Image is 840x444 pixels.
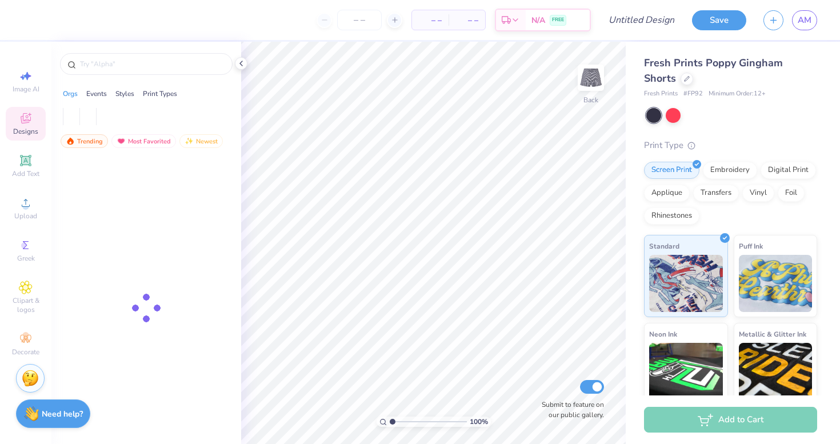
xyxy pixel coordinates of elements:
span: AM [798,14,811,27]
div: Trending [61,134,108,148]
div: Newest [179,134,223,148]
strong: Need help? [42,409,83,419]
img: Back [579,66,602,89]
img: Standard [649,255,723,312]
span: Standard [649,240,679,252]
span: Greek [17,254,35,263]
span: 100 % [470,417,488,427]
div: Back [583,95,598,105]
div: Foil [778,185,805,202]
img: Newest.gif [185,137,194,145]
span: Puff Ink [739,240,763,252]
span: Clipart & logos [6,296,46,314]
div: Vinyl [742,185,774,202]
div: Orgs [63,89,78,99]
button: Save [692,10,746,30]
div: Print Type [644,139,817,152]
img: Puff Ink [739,255,813,312]
span: – – [455,14,478,26]
span: Minimum Order: 12 + [709,89,766,99]
div: Most Favorited [111,134,176,148]
span: Neon Ink [649,328,677,340]
img: most_fav.gif [117,137,126,145]
div: Transfers [693,185,739,202]
div: Screen Print [644,162,699,179]
div: Print Types [143,89,177,99]
span: # FP92 [683,89,703,99]
input: – – [337,10,382,30]
img: Metallic & Glitter Ink [739,343,813,400]
a: AM [792,10,817,30]
span: Decorate [12,347,39,357]
label: Submit to feature on our public gallery. [535,399,604,420]
div: Rhinestones [644,207,699,225]
img: Neon Ink [649,343,723,400]
span: Fresh Prints [644,89,678,99]
div: Embroidery [703,162,757,179]
span: N/A [531,14,545,26]
span: Upload [14,211,37,221]
div: Events [86,89,107,99]
div: Styles [115,89,134,99]
div: Digital Print [761,162,816,179]
span: Designs [13,127,38,136]
span: Add Text [12,169,39,178]
div: Applique [644,185,690,202]
span: Metallic & Glitter Ink [739,328,806,340]
span: FREE [552,16,564,24]
img: trending.gif [66,137,75,145]
input: Try "Alpha" [79,58,225,70]
span: Image AI [13,85,39,94]
input: Untitled Design [599,9,683,31]
span: – – [419,14,442,26]
span: Fresh Prints Poppy Gingham Shorts [644,56,783,85]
